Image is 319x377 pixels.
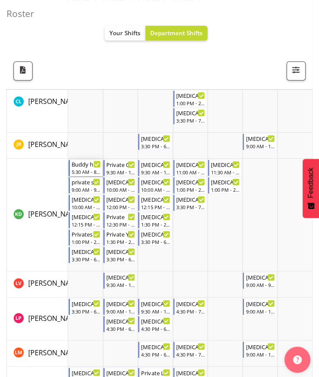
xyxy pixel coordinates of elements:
span: [PERSON_NAME] [28,209,82,219]
div: [MEDICAL_DATA] Dolphins/Sharks [106,368,135,377]
div: Kaelah Dondero"s event - private seals Begin From Monday, September 15, 2025 at 9:00:00 AM GMT+12... [69,177,102,194]
div: Kaelah Dondero"s event - Private Begin From Tuesday, September 16, 2025 at 12:30:00 PM GMT+12:00 ... [103,212,137,228]
div: Lara Von Fintel"s event - T3 Pipi's (20mins) Begin From Tuesday, September 16, 2025 at 9:30:00 AM... [103,272,137,289]
div: [MEDICAL_DATA] Crayfish [72,247,100,256]
div: Kaelah Dondero"s event - T3 Private Begin From Wednesday, September 17, 2025 at 9:30:00 AM GMT+12... [138,160,172,176]
div: [MEDICAL_DATA] Babies [72,195,100,204]
div: [MEDICAL_DATA][GEOGRAPHIC_DATA] [176,177,205,186]
div: [MEDICAL_DATA] Squids/yep [246,134,274,143]
div: [MEDICAL_DATA] Pipi's (20mins) [246,273,274,281]
div: Libby Pawley"s event - T3 Oysters Begin From Saturday, September 20, 2025 at 9:00:00 AM GMT+12:00... [243,298,276,315]
button: Your Shifts [105,26,145,40]
div: Kaelah Dondero"s event - T3 MIDDLE SCHOOL Begin From Thursday, September 18, 2025 at 1:00:00 PM G... [173,177,207,194]
div: Kaelah Dondero"s event - T3 SBHS (boys) HYDROSLIDES Begin From Friday, September 19, 2025 at 11:3... [208,160,242,176]
div: [MEDICAL_DATA] Yep/Cray [176,195,205,204]
div: 3:30 PM - 7:00 PM [176,117,205,124]
div: Kaelah Dondero"s event - T3 Oys/Pvt Begin From Tuesday, September 16, 2025 at 3:30:00 PM GMT+12:0... [103,247,137,263]
div: Caley Low"s event - T3 MIDDLE SCHOOL Begin From Thursday, September 18, 2025 at 1:00:00 PM GMT+12... [173,90,207,107]
div: 1:30 PM - 2:00 PM [106,238,135,245]
div: [MEDICAL_DATA] Private Squids [106,195,135,204]
div: 4:30 PM - 6:00 PM [106,325,135,332]
div: Kaelah Dondero"s event - T3 TE KURA Begin From Thursday, September 18, 2025 at 11:00:00 AM GMT+12... [173,160,207,176]
div: Libby Pawley"s event - T3 Oysters Begin From Thursday, September 18, 2025 at 4:30:00 PM GMT+12:00... [173,298,207,315]
div: 1:00 PM - 2:30 PM [211,186,240,193]
div: [MEDICAL_DATA] AURORA [211,177,240,186]
div: Kaelah Dondero"s event - Private YEP Begin From Tuesday, September 16, 2025 at 1:30:00 PM GMT+12:... [103,229,137,246]
span: Feedback [307,167,315,198]
div: Kaelah Dondero"s event - T3 Private Squids Begin From Tuesday, September 16, 2025 at 12:00:00 PM ... [103,194,137,211]
div: [MEDICAL_DATA] Oys/Pvt [106,247,135,256]
td: Kaelah Dondero resource [7,159,68,271]
div: Private Oysters [106,160,135,169]
div: Jasika Rohloff"s event - T3 Squids/yep Begin From Saturday, September 20, 2025 at 9:00:00 AM GMT+... [243,133,276,150]
td: Jasika Rohloff resource [7,133,68,159]
div: 9:30 AM - 10:00 AM [106,281,135,288]
div: Lily McDowall"s event - T3 Poolside Begin From Saturday, September 20, 2025 at 9:00:00 AM GMT+12:... [243,341,276,358]
button: Filter Shifts [286,61,306,80]
div: Kaelah Dondero"s event - T3 Private Seals Begin From Wednesday, September 17, 2025 at 12:15:00 PM... [138,194,172,211]
div: [MEDICAL_DATA] Oysters [176,299,205,307]
span: Department Shifts [150,29,203,37]
div: [MEDICAL_DATA][GEOGRAPHIC_DATA] [176,91,205,100]
img: help-xxl-2.png [293,355,302,364]
div: 10:00 AM - 12:00 PM [106,186,135,193]
td: Caley Low resource [7,72,68,133]
div: [MEDICAL_DATA] SBHS (boys) HYDROSLIDES [211,160,240,169]
div: Kaelah Dondero"s event - T3 Babies Begin From Tuesday, September 16, 2025 at 10:00:00 AM GMT+12:0... [103,177,137,194]
td: Libby Pawley resource [7,297,68,340]
div: [MEDICAL_DATA] Crayfish/pvt [176,108,205,117]
div: Lara Von Fintel"s event - T3 Pipi's (20mins) Begin From Saturday, September 20, 2025 at 9:00:00 A... [243,272,276,289]
div: 3:30 PM - 6:00 PM [141,238,170,245]
div: Private Lesson [141,368,170,377]
div: 12:15 PM - 12:45 PM [141,204,170,210]
div: Private [106,212,135,221]
div: 12:30 PM - 1:00 PM [106,221,135,228]
div: 9:00 AM - 1:15 PM [246,143,274,150]
button: Department Shifts [145,26,207,40]
div: Libby Pawley"s event - T3 Oysters Begin From Monday, September 15, 2025 at 3:30:00 PM GMT+12:00 E... [69,298,102,315]
a: [PERSON_NAME] [28,139,82,150]
div: [MEDICAL_DATA] Crayfish [141,134,170,143]
div: private seals [72,177,100,186]
div: Kaelah Dondero"s event - Privates Begin From Monday, September 15, 2025 at 1:00:00 PM GMT+12:00 E... [69,229,102,246]
div: 9:00 AM - 9:30 AM [72,186,100,193]
div: 3:30 PM - 6:00 PM [106,256,135,263]
td: Lily McDowall resource [7,340,68,367]
a: [PERSON_NAME] [28,347,82,357]
div: Caley Low"s event - T3 Crayfish/pvt Begin From Thursday, September 18, 2025 at 3:30:00 PM GMT+12:... [173,108,207,124]
div: 4:30 PM - 6:00 PM [141,350,170,357]
div: [MEDICAL_DATA] Privates [72,212,100,221]
div: 12:00 PM - 12:30 PM [106,204,135,210]
div: [MEDICAL_DATA] Oysters [72,299,100,307]
div: [MEDICAL_DATA] Dolphins/Sharks [176,368,205,377]
h4: Roster [7,9,306,19]
div: 10:00 AM - 12:00 PM [72,204,100,210]
td: Lara Von Fintel resource [7,271,68,297]
div: 9:00 AM - 1:00 PM [246,350,274,357]
div: [MEDICAL_DATA] Privates [141,342,170,350]
div: 9:00 AM - 10:00 AM [106,307,135,314]
div: [MEDICAL_DATA] SGHS [106,299,135,307]
div: [MEDICAL_DATA] Poolside [72,368,100,377]
div: [MEDICAL_DATA] Pipi's (20mins) [106,273,135,281]
div: 1:00 PM - 2:00 PM [72,238,100,245]
span: Your Shifts [109,29,141,37]
a: [PERSON_NAME] [28,313,82,323]
div: Kaelah Dondero"s event - Private Oysters Begin From Tuesday, September 16, 2025 at 9:30:00 AM GMT... [103,160,137,176]
div: 9:30 AM - 10:00 AM [106,169,135,176]
div: Buddy hours [72,160,101,168]
div: [MEDICAL_DATA] Private YEP [141,212,170,221]
div: [MEDICAL_DATA] Seals/Sea Lions [176,342,205,350]
div: Kaelah Dondero"s event - T3 Private YEP Begin From Wednesday, September 17, 2025 at 1:30:00 PM GM... [138,212,172,228]
div: 12:15 PM - 12:45 PM [72,221,100,228]
a: [PERSON_NAME] Low [28,96,97,107]
div: 1:00 PM - 2:30 PM [176,100,205,107]
div: [MEDICAL_DATA] Poolside [246,342,274,350]
div: Kaelah Dondero"s event - T3 Babies Begin From Wednesday, September 17, 2025 at 10:00:00 AM GMT+12... [138,177,172,194]
div: Libby Pawley"s event - T3 Oysters Begin From Wednesday, September 17, 2025 at 4:30:00 PM GMT+12:0... [138,316,172,332]
div: [MEDICAL_DATA] Squids [141,230,170,238]
button: Download a PDF of the roster according to the set date range. [13,61,33,80]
